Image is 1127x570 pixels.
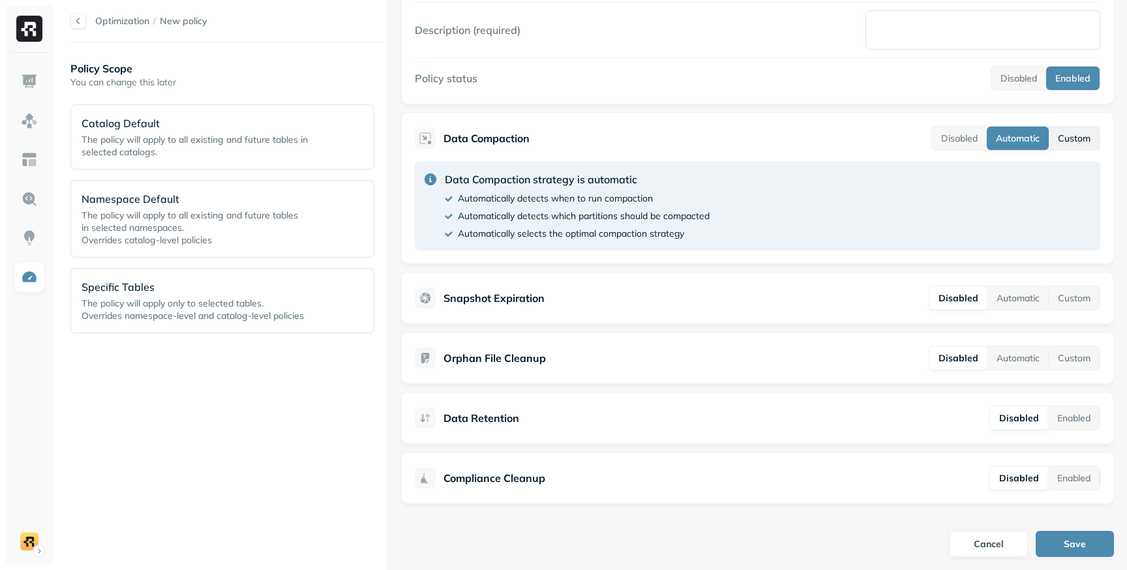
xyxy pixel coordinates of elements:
[932,127,987,150] button: Disabled
[990,406,1048,430] button: Disabled
[929,286,987,310] button: Disabled
[443,470,545,486] p: Compliance Cleanup
[82,209,298,221] span: The policy will apply to all existing and future tables
[70,104,374,170] div: Catalog DefaultThe policy will apply to all existing and future tables in selected catalogs.
[82,279,324,295] p: Specific Tables
[445,172,710,187] p: Data Compaction strategy is automatic
[987,346,1049,370] button: Automatic
[20,532,38,550] img: demo
[443,410,519,426] p: Data Retention
[82,134,308,158] span: The policy will apply to all existing and future tables in selected catalogs.
[1048,466,1100,490] button: Enabled
[82,234,212,246] span: Overrides catalog-level policies
[443,350,546,366] p: Orphan File Cleanup
[95,15,149,27] a: Optimization
[987,286,1049,310] button: Automatic
[82,115,324,131] p: Catalog Default
[990,466,1048,490] button: Disabled
[70,268,374,333] div: Specific TablesThe policy will apply only to selected tables.Overrides namespace-level and catalo...
[1036,531,1114,557] button: Save
[21,73,38,90] img: Dashboard
[415,23,520,37] label: Description (required)
[95,15,207,27] nav: breadcrumb
[1049,127,1100,150] button: Custom
[21,151,38,168] img: Asset Explorer
[929,346,987,370] button: Disabled
[443,130,530,146] p: Data Compaction
[1049,346,1100,370] button: Custom
[950,531,1028,557] button: Cancel
[82,310,304,322] span: Overrides namespace-level and catalog-level policies
[21,112,38,129] img: Assets
[1048,406,1100,430] button: Enabled
[1049,286,1100,310] button: Custom
[153,15,156,27] p: /
[458,210,710,222] p: Automatically detects which partitions should be compacted
[1046,67,1100,90] button: Enabled
[458,228,684,240] p: Automatically selects the optimal compaction strategy
[70,180,374,258] div: Namespace DefaultThe policy will apply to all existing and future tablesin selected namespaces.Ov...
[415,72,477,85] label: Policy status
[991,67,1046,90] button: Disabled
[82,191,324,207] p: Namespace Default
[21,230,38,247] img: Insights
[987,127,1049,150] button: Automatic
[82,222,184,233] span: in selected namespaces.
[443,290,545,306] p: Snapshot Expiration
[160,15,207,27] span: New policy
[82,297,263,309] span: The policy will apply only to selected tables.
[21,190,38,207] img: Query Explorer
[70,76,387,89] p: You can change this later
[458,192,653,205] p: Automatically detects when to run compaction
[21,269,38,286] img: Optimization
[70,61,387,76] p: Policy Scope
[16,16,42,42] img: Ryft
